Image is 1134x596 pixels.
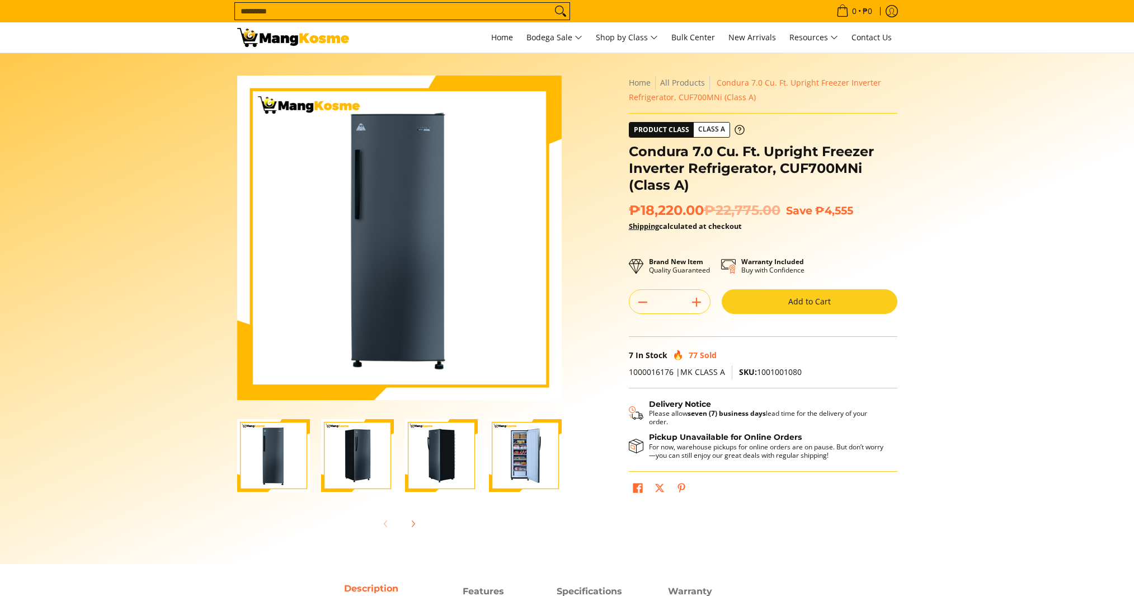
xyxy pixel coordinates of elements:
[237,76,562,400] img: Condura 7.0 Cu. Ft. Upright Freezer Inverter Refrigerator, CUF700MNi (Class A)
[237,419,310,492] img: Condura 7.0 Cu. Ft. Upright Freezer Inverter Refrigerator, CUF700MNi (Class A)-1
[694,123,730,137] span: Class A
[629,122,745,138] a: Product Class Class A
[629,367,725,377] span: 1000016176 |MK CLASS A
[360,22,897,53] nav: Main Menu
[700,350,717,360] span: Sold
[552,3,570,20] button: Search
[741,257,804,274] p: Buy with Confidence
[629,221,659,231] a: Shipping
[629,143,897,194] h1: Condura 7.0 Cu. Ft. Upright Freezer Inverter Refrigerator, CUF700MNi (Class A)
[590,22,664,53] a: Shop by Class
[630,480,646,499] a: Share on Facebook
[629,77,651,88] a: Home
[789,31,838,45] span: Resources
[629,202,780,219] span: ₱18,220.00
[649,257,710,274] p: Quality Guaranteed
[741,257,804,266] strong: Warranty Included
[683,293,710,311] button: Add
[861,7,874,15] span: ₱0
[666,22,721,53] a: Bulk Center
[739,367,757,377] span: SKU:
[629,293,656,311] button: Subtract
[649,409,886,426] p: Please allow lead time for the delivery of your order.
[491,32,513,43] span: Home
[629,350,633,360] span: 7
[596,31,658,45] span: Shop by Class
[649,399,711,409] strong: Delivery Notice
[401,511,425,536] button: Next
[728,32,776,43] span: New Arrivals
[850,7,858,15] span: 0
[660,77,705,88] a: All Products
[786,204,812,217] span: Save
[521,22,588,53] a: Bodega Sale
[489,419,562,492] img: Condura 7.0 Cu. Ft. Upright Freezer Inverter Refrigerator, CUF700MNi (Class A)-4
[649,257,703,266] strong: Brand New Item
[674,480,689,499] a: Pin on Pinterest
[526,31,582,45] span: Bodega Sale
[815,204,853,217] span: ₱4,555
[846,22,897,53] a: Contact Us
[851,32,892,43] span: Contact Us
[486,22,519,53] a: Home
[649,443,886,459] p: For now, warehouse pickups for online orders are on pause. But don’t worry—you can still enjoy ou...
[649,432,802,442] strong: Pickup Unavailable for Online Orders
[629,76,897,105] nav: Breadcrumbs
[652,480,667,499] a: Post on X
[689,350,698,360] span: 77
[688,409,766,418] strong: seven (7) business days
[722,289,897,314] button: Add to Cart
[671,32,715,43] span: Bulk Center
[321,419,394,492] img: Condura 7.0 Cu. Ft. Upright Freezer Inverter Refrigerator, CUF700MNi (Class A)-2
[629,400,886,426] button: Shipping & Delivery
[739,367,802,377] span: 1001001080
[784,22,844,53] a: Resources
[405,419,478,492] img: Condura 7.0 Cu. Ft. Upright Freezer Inverter Refrigerator, CUF700MNi (Class A)-3
[833,5,876,17] span: •
[629,77,881,102] span: Condura 7.0 Cu. Ft. Upright Freezer Inverter Refrigerator, CUF700MNi (Class A)
[723,22,782,53] a: New Arrivals
[629,123,694,137] span: Product Class
[636,350,667,360] span: In Stock
[629,221,742,231] strong: calculated at checkout
[237,28,349,47] img: Condura 7.0 Cu.Ft. Upright Freezer Inverter (Class A) l Mang Kosme
[704,202,780,219] del: ₱22,775.00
